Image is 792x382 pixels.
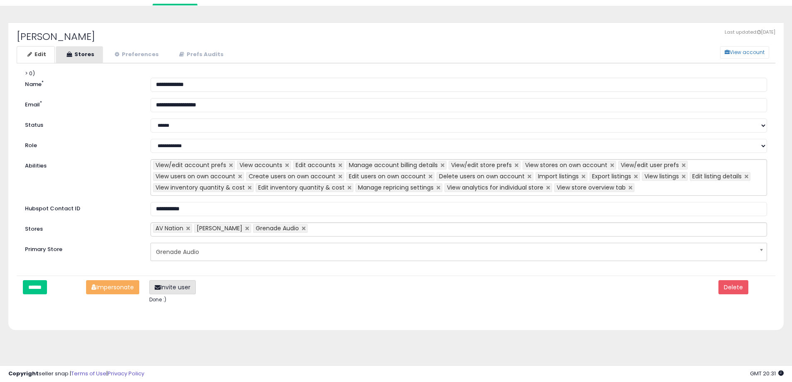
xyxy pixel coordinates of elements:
[349,161,438,169] span: Manage account billing details
[621,161,679,169] span: View/edit user prefs
[256,224,299,232] span: Grenade Audio
[8,370,39,377] strong: Copyright
[108,370,144,377] a: Privacy Policy
[149,280,196,294] button: Invite user
[17,31,775,42] h2: [PERSON_NAME]
[17,63,775,276] div: > 0)
[19,78,144,89] label: Name
[86,280,139,294] button: Impersonate
[19,222,144,233] label: Stores
[249,172,336,180] span: Create users on own account
[19,98,144,109] label: Email
[155,224,183,232] span: AV Nation
[56,46,103,63] a: Stores
[19,139,144,150] label: Role
[358,183,434,192] span: Manage repricing settings
[592,172,631,180] span: Export listings
[149,296,200,303] p: Done :)
[17,46,55,63] a: Edit
[296,161,336,169] span: Edit accounts
[447,183,543,192] span: View analytics for individual store
[720,46,769,59] button: View account
[439,172,525,180] span: Delete users on own account
[538,172,579,180] span: Import listings
[8,370,144,378] div: seller snap | |
[168,46,232,63] a: Prefs Audits
[349,172,426,180] span: Edit users on own account
[718,280,748,294] button: Delete
[19,202,144,213] label: Hubspot Contact ID
[155,172,235,180] span: View users on own account
[714,46,726,59] a: View account
[525,161,607,169] span: View stores on own account
[25,162,47,170] label: Abilities
[197,224,242,232] span: [PERSON_NAME]
[155,183,245,192] span: View inventory quantity & cost
[750,370,784,377] span: 2025-08-13 20:31 GMT
[104,46,168,63] a: Preferences
[156,245,751,259] span: Grenade Audio
[155,161,226,169] span: View/edit account prefs
[644,172,679,180] span: View listings
[692,172,742,180] span: Edit listing details
[725,29,775,36] span: Last updated: [DATE]
[239,161,282,169] span: View accounts
[557,183,626,192] span: View store overview tab
[451,161,512,169] span: View/edit store prefs
[19,243,144,254] label: Primary Store
[258,183,345,192] span: Edit inventory quantity & cost
[71,370,106,377] a: Terms of Use
[19,118,144,129] label: Status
